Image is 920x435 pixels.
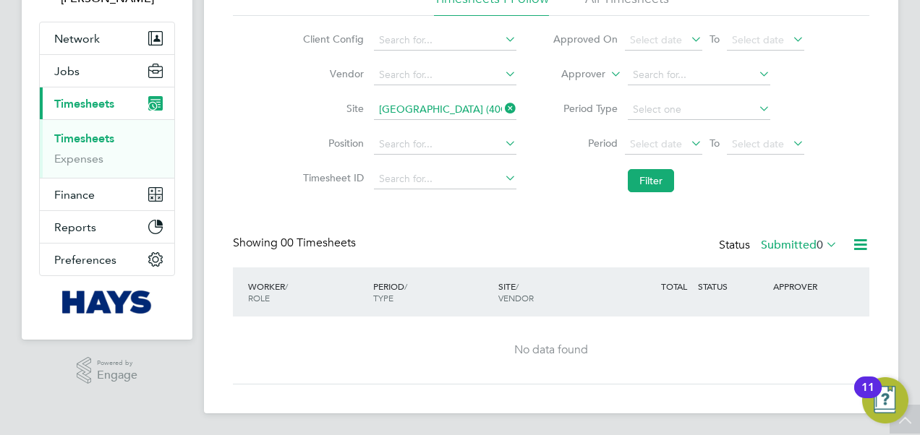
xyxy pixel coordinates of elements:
[705,30,724,48] span: To
[553,137,618,150] label: Period
[630,33,682,46] span: Select date
[516,280,519,292] span: /
[817,238,823,252] span: 0
[54,132,114,145] a: Timesheets
[54,188,95,202] span: Finance
[247,343,855,358] div: No data found
[732,137,784,150] span: Select date
[54,64,80,78] span: Jobs
[54,220,96,234] span: Reports
[374,134,516,155] input: Search for...
[40,87,174,119] button: Timesheets
[39,290,175,314] a: Go to home page
[694,273,770,299] div: STATUS
[299,102,364,115] label: Site
[40,244,174,275] button: Preferences
[628,100,770,120] input: Select one
[370,273,495,311] div: PERIOD
[374,65,516,85] input: Search for...
[719,236,840,256] div: Status
[732,33,784,46] span: Select date
[40,119,174,178] div: Timesheets
[628,65,770,85] input: Search for...
[233,236,359,251] div: Showing
[374,30,516,51] input: Search for...
[404,280,407,292] span: /
[40,178,174,210] button: Finance
[244,273,370,311] div: WORKER
[54,97,114,111] span: Timesheets
[553,102,618,115] label: Period Type
[54,152,103,165] a: Expenses
[628,169,674,192] button: Filter
[661,280,687,292] span: TOTAL
[281,236,356,250] span: 00 Timesheets
[770,273,845,299] div: APPROVER
[77,357,138,384] a: Powered byEngage
[498,292,534,303] span: VENDOR
[54,32,100,46] span: Network
[299,137,364,150] label: Position
[374,169,516,189] input: Search for...
[861,387,874,406] div: 11
[374,100,516,120] input: Search for...
[299,33,364,46] label: Client Config
[54,253,116,267] span: Preferences
[553,33,618,46] label: Approved On
[299,171,364,184] label: Timesheet ID
[40,55,174,87] button: Jobs
[705,134,724,152] span: To
[40,211,174,243] button: Reports
[248,292,270,303] span: ROLE
[299,67,364,80] label: Vendor
[97,357,137,369] span: Powered by
[862,377,908,423] button: Open Resource Center, 11 new notifications
[373,292,393,303] span: TYPE
[285,280,288,292] span: /
[62,290,153,314] img: hays-logo-retina.png
[40,22,174,54] button: Network
[630,137,682,150] span: Select date
[540,67,605,82] label: Approver
[97,369,137,382] span: Engage
[495,273,620,311] div: SITE
[761,238,838,252] label: Submitted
